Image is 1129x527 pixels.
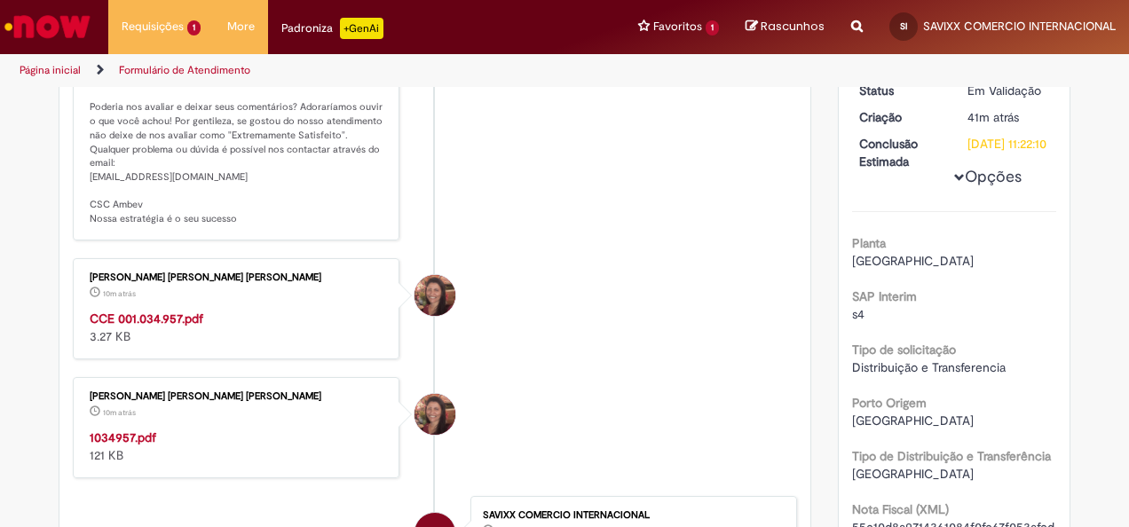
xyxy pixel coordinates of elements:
[852,288,917,304] b: SAP Interim
[900,20,907,32] span: SI
[13,54,739,87] ul: Trilhas de página
[187,20,201,35] span: 1
[746,19,825,35] a: Rascunhos
[967,108,1050,126] div: 01/10/2025 10:22:05
[483,510,778,521] div: SAVIXX COMERCIO INTERNACIONAL
[103,407,136,418] span: 10m atrás
[846,135,955,170] dt: Conclusão Estimada
[967,135,1050,153] div: [DATE] 11:22:10
[852,466,974,482] span: [GEOGRAPHIC_DATA]
[706,20,719,35] span: 1
[103,288,136,299] span: 10m atrás
[852,306,865,322] span: s4
[90,311,203,326] a: CCE 001.034.957.pdf
[2,9,93,44] img: ServiceNow
[852,448,1051,464] b: Tipo de Distribuição e Transferência
[119,63,250,77] a: Formulário de Atendimento
[340,18,383,39] p: +GenAi
[90,310,385,345] div: 3.27 KB
[967,109,1019,125] span: 41m atrás
[967,82,1050,99] div: Em Validação
[414,275,455,316] div: Selma Rosa Resende Marques
[103,407,136,418] time: 01/10/2025 10:53:29
[967,109,1019,125] time: 01/10/2025 10:22:05
[20,63,81,77] a: Página inicial
[852,253,974,269] span: [GEOGRAPHIC_DATA]
[846,82,955,99] dt: Status
[90,429,156,445] a: 1034957.pdf
[122,18,184,35] span: Requisições
[852,235,886,251] b: Planta
[852,501,949,517] b: Nota Fiscal (XML)
[103,288,136,299] time: 01/10/2025 10:53:29
[852,413,974,429] span: [GEOGRAPHIC_DATA]
[653,18,702,35] span: Favoritos
[852,342,956,358] b: Tipo de solicitação
[90,272,385,283] div: [PERSON_NAME] [PERSON_NAME] [PERSON_NAME]
[414,394,455,435] div: Selma Rosa Resende Marques
[281,18,383,39] div: Padroniza
[852,395,927,411] b: Porto Origem
[90,391,385,402] div: [PERSON_NAME] [PERSON_NAME] [PERSON_NAME]
[90,429,385,464] div: 121 KB
[923,19,1116,34] span: SAVIXX COMERCIO INTERNACIONAL
[227,18,255,35] span: More
[846,108,955,126] dt: Criação
[761,18,825,35] span: Rascunhos
[90,19,385,226] p: Olá, O seu chamado foi solucionado. Poderia nos avaliar e deixar seus comentários? Adoraríamos ou...
[852,359,1006,375] span: Distribuição e Transferencia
